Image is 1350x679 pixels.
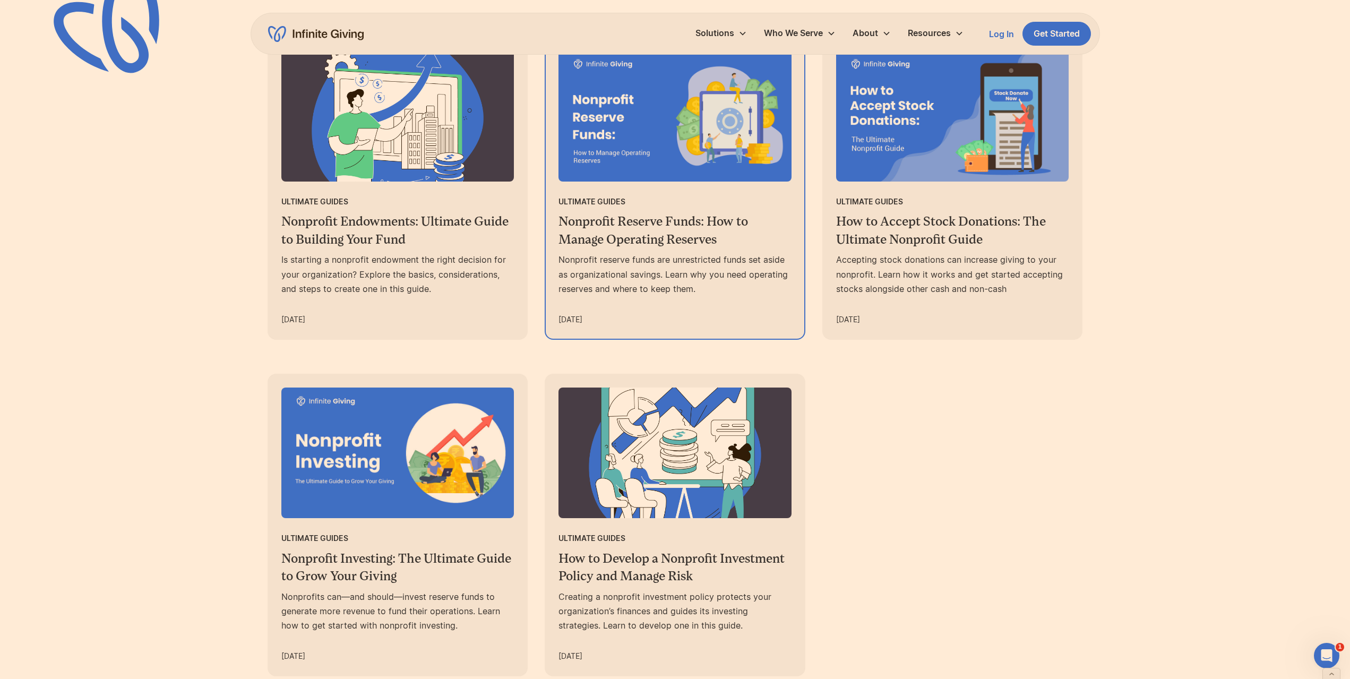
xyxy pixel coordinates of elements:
div: [DATE] [558,650,582,663]
span: 1 [1336,643,1344,651]
h3: How to Develop a Nonprofit Investment Policy and Manage Risk [558,550,792,586]
div: [DATE] [281,313,305,326]
div: Is starting a nonprofit endowment the right decision for your organization? Explore the basics, c... [281,253,514,296]
div: Who We Serve [764,26,823,40]
div: Log In [989,30,1014,38]
a: Get Started [1022,22,1091,46]
div: [DATE] [558,313,582,326]
div: Solutions [687,22,755,45]
div: Ultimate Guides [558,532,625,545]
div: Nonprofits can—and should—invest reserve funds to generate more revenue to fund their operations.... [281,590,514,633]
div: Creating a nonprofit investment policy protects your organization’s finances and guides its inves... [558,590,792,633]
h3: Nonprofit Reserve Funds: How to Manage Operating Reserves [558,213,792,248]
div: Accepting stock donations can increase giving to your nonprofit. Learn how it works and get start... [836,253,1069,296]
a: Ultimate GuidesNonprofit Reserve Funds: How to Manage Operating ReservesNonprofit reserve funds a... [546,38,804,338]
a: Ultimate GuidesNonprofit Endowments: Ultimate Guide to Building Your FundIs starting a nonprofit ... [269,38,527,338]
a: Ultimate GuidesHow to Develop a Nonprofit Investment Policy and Manage RiskCreating a nonprofit i... [546,375,804,675]
div: Ultimate Guides [281,532,348,545]
div: Solutions [695,26,734,40]
div: Ultimate Guides [558,195,625,208]
div: About [853,26,878,40]
div: Ultimate Guides [281,195,348,208]
a: Ultimate GuidesNonprofit Investing: The Ultimate Guide to Grow Your GivingNonprofits can—and shou... [269,375,527,675]
div: Ultimate Guides [836,195,903,208]
h3: Nonprofit Investing: The Ultimate Guide to Grow Your Giving [281,550,514,586]
a: Log In [989,28,1014,40]
h3: Nonprofit Endowments: Ultimate Guide to Building Your Fund [281,213,514,248]
a: Ultimate GuidesHow to Accept Stock Donations: The Ultimate Nonprofit GuideAccepting stock donatio... [823,38,1082,338]
h3: How to Accept Stock Donations: The Ultimate Nonprofit Guide [836,213,1069,248]
div: Who We Serve [755,22,844,45]
div: Nonprofit reserve funds are unrestricted funds set aside as organizational savings. Learn why you... [558,253,792,296]
a: home [268,25,364,42]
div: [DATE] [836,313,860,326]
iframe: Intercom live chat [1314,643,1339,668]
div: [DATE] [281,650,305,663]
div: Resources [908,26,951,40]
div: About [844,22,899,45]
div: Resources [899,22,972,45]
